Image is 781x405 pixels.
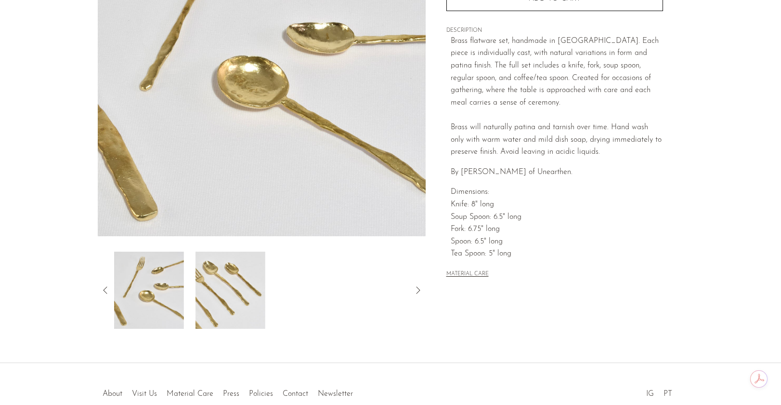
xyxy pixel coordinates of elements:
[446,27,663,35] span: DESCRIPTION
[132,390,157,398] a: Visit Us
[223,390,239,398] a: Press
[98,382,358,401] ul: Quick links
[646,390,654,398] a: IG
[103,390,122,398] a: About
[114,252,184,329] img: Brass Spindel Flatware Set
[641,382,677,401] ul: Social Medias
[167,390,213,398] a: Material Care
[195,252,265,329] img: Brass Spindel Flatware Set
[451,186,663,260] p: Dimensions: Knife: 8" long Soup Spoon: 6.5" long Fork: 6.75" long Spoon: 6.5" long Tea Spoon: 5" ...
[283,390,308,398] a: Contact
[249,390,273,398] a: Policies
[664,390,672,398] a: PT
[451,35,663,159] p: Brass flatware set, handmade in [GEOGRAPHIC_DATA]. Each piece is individually cast, with natural ...
[446,271,489,278] button: MATERIAL CARE
[451,166,663,179] p: By [PERSON_NAME] of Unearthen.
